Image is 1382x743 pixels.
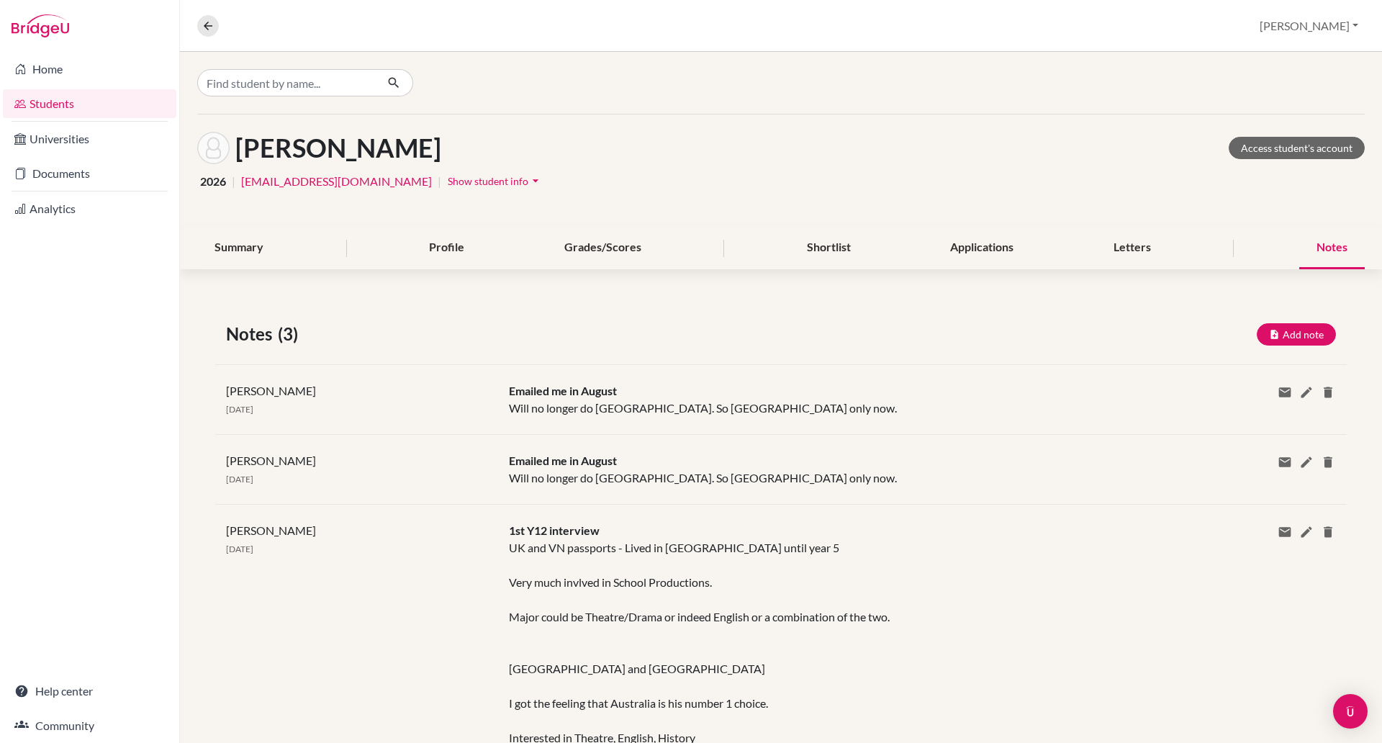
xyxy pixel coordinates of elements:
[197,227,281,269] div: Summary
[1299,227,1365,269] div: Notes
[226,454,316,467] span: [PERSON_NAME]
[197,69,376,96] input: Find student by name...
[509,454,617,467] span: Emailed me in August
[933,227,1031,269] div: Applications
[447,170,543,192] button: Show student infoarrow_drop_down
[547,227,659,269] div: Grades/Scores
[278,321,304,347] span: (3)
[197,132,230,164] img: Jonathan Davies's avatar
[528,174,543,188] i: arrow_drop_down
[412,227,482,269] div: Profile
[226,404,253,415] span: [DATE]
[3,125,176,153] a: Universities
[1096,227,1168,269] div: Letters
[12,14,69,37] img: Bridge-U
[226,474,253,485] span: [DATE]
[226,523,316,537] span: [PERSON_NAME]
[226,321,278,347] span: Notes
[226,544,253,554] span: [DATE]
[1229,137,1365,159] a: Access student's account
[3,159,176,188] a: Documents
[3,194,176,223] a: Analytics
[509,384,617,397] span: Emailed me in August
[509,523,600,537] span: 1st Y12 interview
[790,227,868,269] div: Shortlist
[3,55,176,84] a: Home
[438,173,441,190] span: |
[448,175,528,187] span: Show student info
[1257,323,1336,346] button: Add note
[498,382,1158,417] div: Will no longer do [GEOGRAPHIC_DATA]. So [GEOGRAPHIC_DATA] only now.
[226,384,316,397] span: [PERSON_NAME]
[1333,694,1368,729] div: Open Intercom Messenger
[3,89,176,118] a: Students
[232,173,235,190] span: |
[3,711,176,740] a: Community
[3,677,176,706] a: Help center
[241,173,432,190] a: [EMAIL_ADDRESS][DOMAIN_NAME]
[235,132,441,163] h1: [PERSON_NAME]
[200,173,226,190] span: 2026
[498,452,1158,487] div: Will no longer do [GEOGRAPHIC_DATA]. So [GEOGRAPHIC_DATA] only now.
[1253,12,1365,40] button: [PERSON_NAME]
